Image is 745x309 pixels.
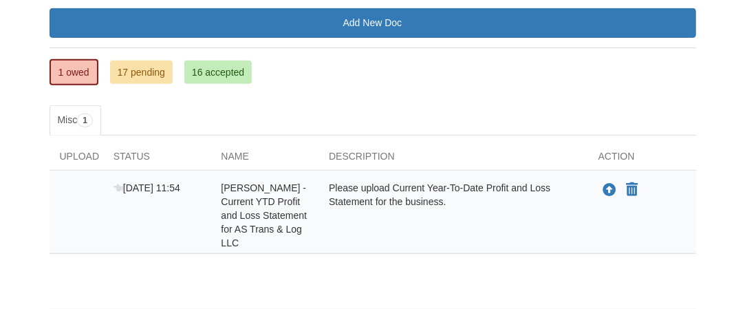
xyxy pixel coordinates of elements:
[318,149,588,170] div: Description
[103,149,211,170] div: Status
[77,114,93,127] span: 1
[50,149,103,170] div: Upload
[625,182,640,198] button: Declare James Asmathe - Current YTD Profit and Loss Statement for AS Trans & Log LLC not applicable
[110,61,173,84] a: 17 pending
[210,149,318,170] div: Name
[318,181,588,250] div: Please upload Current Year-To-Date Profit and Loss Statement for the business.
[50,105,101,136] a: Misc
[184,61,252,84] a: 16 accepted
[114,182,180,193] span: [DATE] 11:54
[588,149,696,170] div: Action
[50,8,696,38] a: Add New Doc
[221,182,307,248] span: [PERSON_NAME] - Current YTD Profit and Loss Statement for AS Trans & Log LLC
[50,59,98,85] a: 1 owed
[602,181,618,199] button: Upload James Asmathe - Current YTD Profit and Loss Statement for AS Trans & Log LLC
